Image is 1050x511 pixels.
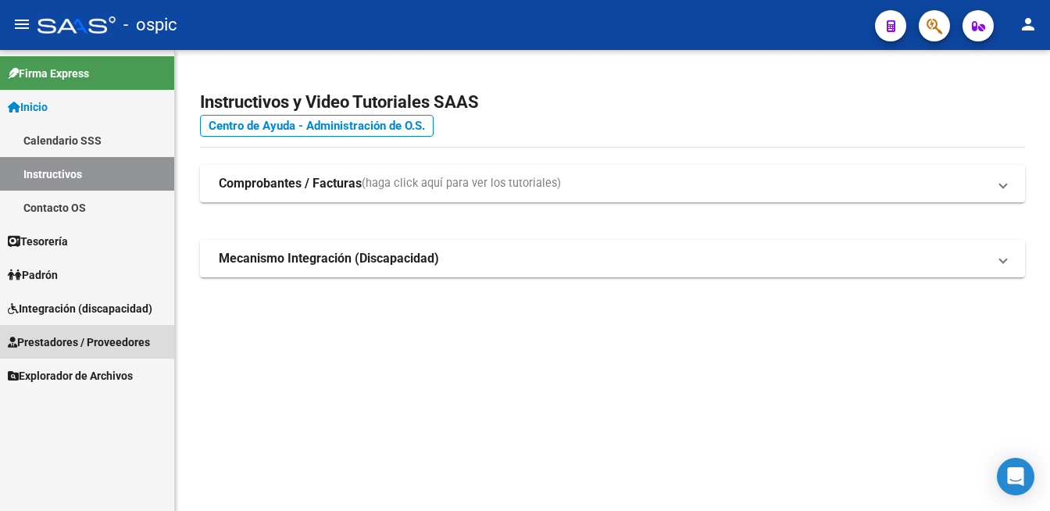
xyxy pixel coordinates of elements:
[200,115,434,137] a: Centro de Ayuda - Administración de O.S.
[8,300,152,317] span: Integración (discapacidad)
[8,98,48,116] span: Inicio
[12,15,31,34] mat-icon: menu
[123,8,177,42] span: - ospic
[1019,15,1037,34] mat-icon: person
[8,334,150,351] span: Prestadores / Proveedores
[200,88,1025,117] h2: Instructivos y Video Tutoriales SAAS
[362,175,561,192] span: (haga click aquí para ver los tutoriales)
[8,65,89,82] span: Firma Express
[200,165,1025,202] mat-expansion-panel-header: Comprobantes / Facturas(haga click aquí para ver los tutoriales)
[200,240,1025,277] mat-expansion-panel-header: Mecanismo Integración (Discapacidad)
[8,266,58,284] span: Padrón
[219,250,439,267] strong: Mecanismo Integración (Discapacidad)
[219,175,362,192] strong: Comprobantes / Facturas
[8,367,133,384] span: Explorador de Archivos
[997,458,1034,495] div: Open Intercom Messenger
[8,233,68,250] span: Tesorería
